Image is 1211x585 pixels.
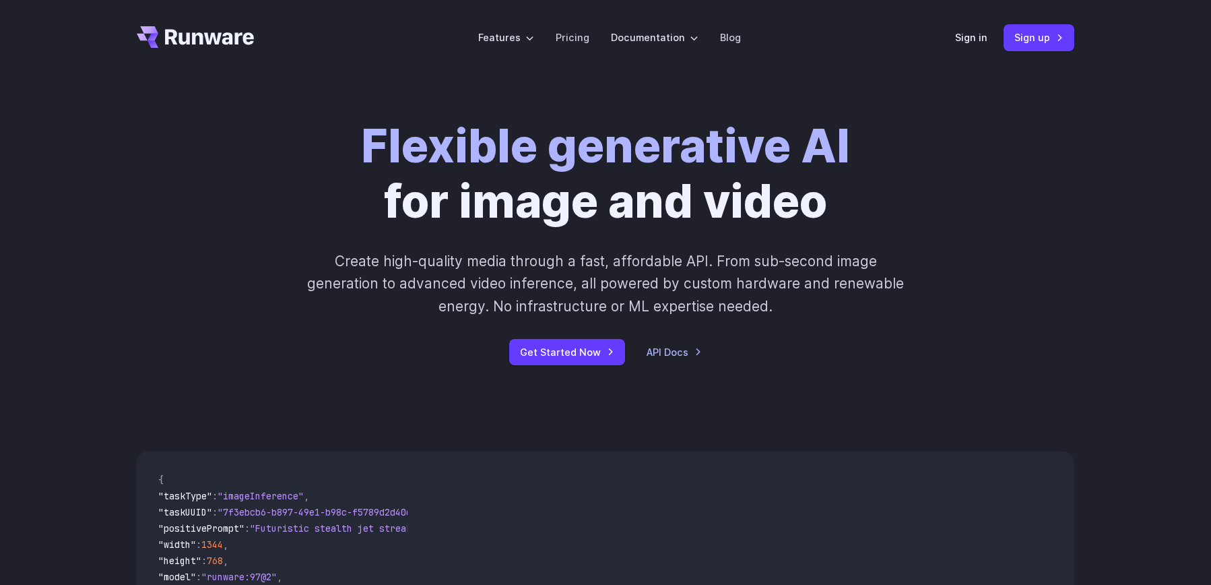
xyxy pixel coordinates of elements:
span: "height" [158,555,201,567]
strong: Flexible generative AI [361,118,850,173]
a: Get Started Now [509,339,625,365]
span: : [244,522,250,534]
span: , [277,571,282,583]
span: "taskUUID" [158,506,212,518]
span: : [212,490,218,502]
span: , [223,555,228,567]
span: "7f3ebcb6-b897-49e1-b98c-f5789d2d40d7" [218,506,422,518]
h1: for image and video [361,119,850,228]
span: : [212,506,218,518]
span: : [196,538,201,551]
label: Documentation [611,30,698,45]
span: , [304,490,309,502]
a: Sign in [955,30,987,45]
span: : [201,555,207,567]
span: , [223,538,228,551]
span: "positivePrompt" [158,522,244,534]
span: "width" [158,538,196,551]
span: 1344 [201,538,223,551]
p: Create high-quality media through a fast, affordable API. From sub-second image generation to adv... [306,250,906,317]
a: Sign up [1004,24,1074,51]
a: Pricing [556,30,589,45]
span: "taskType" [158,490,212,502]
span: "imageInference" [218,490,304,502]
span: "model" [158,571,196,583]
a: API Docs [647,344,702,360]
a: Blog [720,30,741,45]
a: Go to / [137,26,254,48]
span: { [158,474,164,486]
label: Features [478,30,534,45]
span: "runware:97@2" [201,571,277,583]
span: : [196,571,201,583]
span: 768 [207,555,223,567]
span: "Futuristic stealth jet streaking through a neon-lit cityscape with glowing purple exhaust" [250,522,740,534]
